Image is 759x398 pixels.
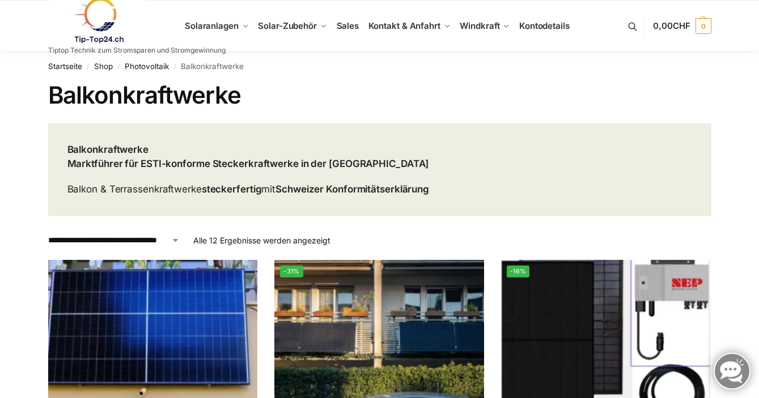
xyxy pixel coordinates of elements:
[48,81,711,109] h1: Balkonkraftwerke
[275,183,429,195] strong: Schweizer Konformitätserklärung
[363,1,455,52] a: Kontakt & Anfahrt
[113,62,125,71] span: /
[653,9,711,43] a: 0,00CHF 0
[337,20,359,31] span: Sales
[258,20,317,31] span: Solar-Zubehör
[332,1,363,52] a: Sales
[696,18,711,34] span: 0
[94,62,113,71] a: Shop
[48,62,82,71] a: Startseite
[202,183,262,195] strong: steckerfertig
[67,182,430,197] p: Balkon & Terrassenkraftwerke mit
[515,1,574,52] a: Kontodetails
[67,158,429,169] strong: Marktführer für ESTI-konforme Steckerkraftwerke in der [GEOGRAPHIC_DATA]
[519,20,570,31] span: Kontodetails
[193,234,330,246] p: Alle 12 Ergebnisse werden angezeigt
[48,47,226,54] p: Tiptop Technik zum Stromsparen und Stromgewinnung
[125,62,169,71] a: Photovoltaik
[368,20,440,31] span: Kontakt & Anfahrt
[253,1,332,52] a: Solar-Zubehör
[673,20,690,31] span: CHF
[460,20,499,31] span: Windkraft
[48,52,711,81] nav: Breadcrumb
[82,62,94,71] span: /
[185,20,239,31] span: Solaranlagen
[67,144,149,155] strong: Balkonkraftwerke
[653,20,690,31] span: 0,00
[169,62,181,71] span: /
[455,1,515,52] a: Windkraft
[48,234,180,246] select: Shop-Reihenfolge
